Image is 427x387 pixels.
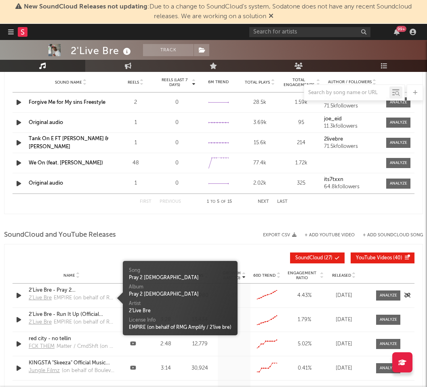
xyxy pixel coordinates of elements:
[324,124,380,129] div: 11.3k followers
[297,233,355,238] div: + Add YouTube Video
[295,256,332,261] span: ( 27 )
[117,99,154,107] div: 2
[283,159,320,167] div: 1.72k
[324,116,380,122] a: joe_eid
[29,335,115,343] a: red city - no tellin
[24,4,147,10] span: New SoundCloud Releases not updating
[29,359,115,367] a: KINGSTA "Skeeza" Official Music Video
[160,200,181,204] button: Previous
[241,99,279,107] div: 28.5k
[55,80,82,85] span: Sound Name
[129,317,231,324] div: License Info
[283,139,320,147] div: 214
[129,291,231,298] div: Pray 2 [DEMOGRAPHIC_DATA]
[324,177,380,183] a: its7txxn
[129,284,231,291] div: Album
[151,340,180,348] div: 2:48
[285,271,319,280] span: Engagement Ratio
[151,364,180,372] div: 3:14
[324,137,343,142] strong: 2livebre
[249,27,370,37] input: Search for artists
[241,179,279,187] div: 2.02k
[285,316,324,324] div: 1.79 %
[117,159,154,167] div: 48
[304,90,389,96] input: Search by song name or URL
[324,137,380,142] a: 2livebre
[184,364,216,372] div: 30,924
[29,311,115,319] a: 2'Live Bre - Run It Up (Official Video)
[71,44,133,57] div: 2'Live Bre
[29,294,54,305] a: 2'Live Bre
[396,26,406,32] div: 99 +
[285,340,324,348] div: 5.02 %
[332,273,351,278] span: Released
[158,78,191,87] span: Reels (last 7 days)
[117,119,154,127] div: 1
[4,230,116,240] span: SoundCloud and YouTube Releases
[54,294,115,302] div: EMPIRE (on behalf of RMG Amplify / 2'live bre)
[29,120,63,125] a: Original audio
[158,99,196,107] div: 0
[29,318,54,329] a: 2'Live Bre
[324,96,343,101] strong: 2livebre
[328,80,372,85] span: Author / Followers
[117,179,154,187] div: 1
[290,252,345,263] button: SoundCloud(27)
[283,78,316,87] span: Total Engagements
[158,159,196,167] div: 0
[29,181,63,186] a: Original audio
[285,292,324,300] div: 4.43 %
[24,4,412,20] span: : Due to a change to SoundCloud's system, Sodatone does not have any recent Soundcloud releases. ...
[241,119,279,127] div: 3.69k
[253,273,276,278] span: 60D Trend
[29,100,105,105] a: Forgive Me for My sins Freestyle
[394,29,400,35] button: 99+
[197,197,242,207] div: 1 5 15
[143,44,194,56] button: Track
[356,256,402,261] span: ( 40 )
[363,233,423,238] button: + Add SoundCloud Song
[129,324,231,331] div: EMPIRE (on behalf of RMG Amplify / 2'live bre)
[158,139,196,147] div: 0
[305,233,355,238] button: + Add YouTube Video
[221,200,226,204] span: of
[356,256,392,261] span: YouTube Videos
[258,200,269,204] button: Next
[129,267,231,274] div: Song
[324,103,380,109] div: 71.5k followers
[324,177,343,182] strong: its7txxn
[57,343,115,351] div: Matter / CmdShft (on behalf of Boulevard Records); BMI - Broadcast Music Inc.
[283,179,320,187] div: 325
[277,200,288,204] button: Last
[241,159,279,167] div: 77.4k
[29,286,115,294] a: 2'Live Bre - Pray 2 [DEMOGRAPHIC_DATA] (Official Video)
[283,99,320,107] div: 1.59k
[295,256,323,261] span: SoundCloud
[117,139,154,147] div: 1
[129,307,231,315] div: 2'Live Bre
[210,200,215,204] span: to
[324,116,342,122] strong: joe_eid
[29,160,103,166] a: We On (feat. [PERSON_NAME])
[129,300,231,307] div: Artist
[129,274,231,282] div: Pray 2 [DEMOGRAPHIC_DATA]
[328,340,360,348] div: [DATE]
[184,340,216,348] div: 12,779
[351,252,414,263] button: YouTube Videos(40)
[158,119,196,127] div: 0
[269,13,273,20] span: Dismiss
[285,364,324,372] div: 0.41 %
[263,233,297,238] button: Export CSV
[328,316,360,324] div: [DATE]
[324,184,380,190] div: 64.8k followers
[62,367,115,375] div: (on behalf of Boulevard Records, LLC); LatinAutorPerf, [PERSON_NAME] Agency (Publishing), BMI - B...
[54,318,115,326] div: EMPIRE (on behalf of RMG Amplify / 2'live bre)
[245,80,270,85] span: Total Plays
[283,119,320,127] div: 95
[328,364,360,372] div: [DATE]
[324,144,380,149] div: 71.5k followers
